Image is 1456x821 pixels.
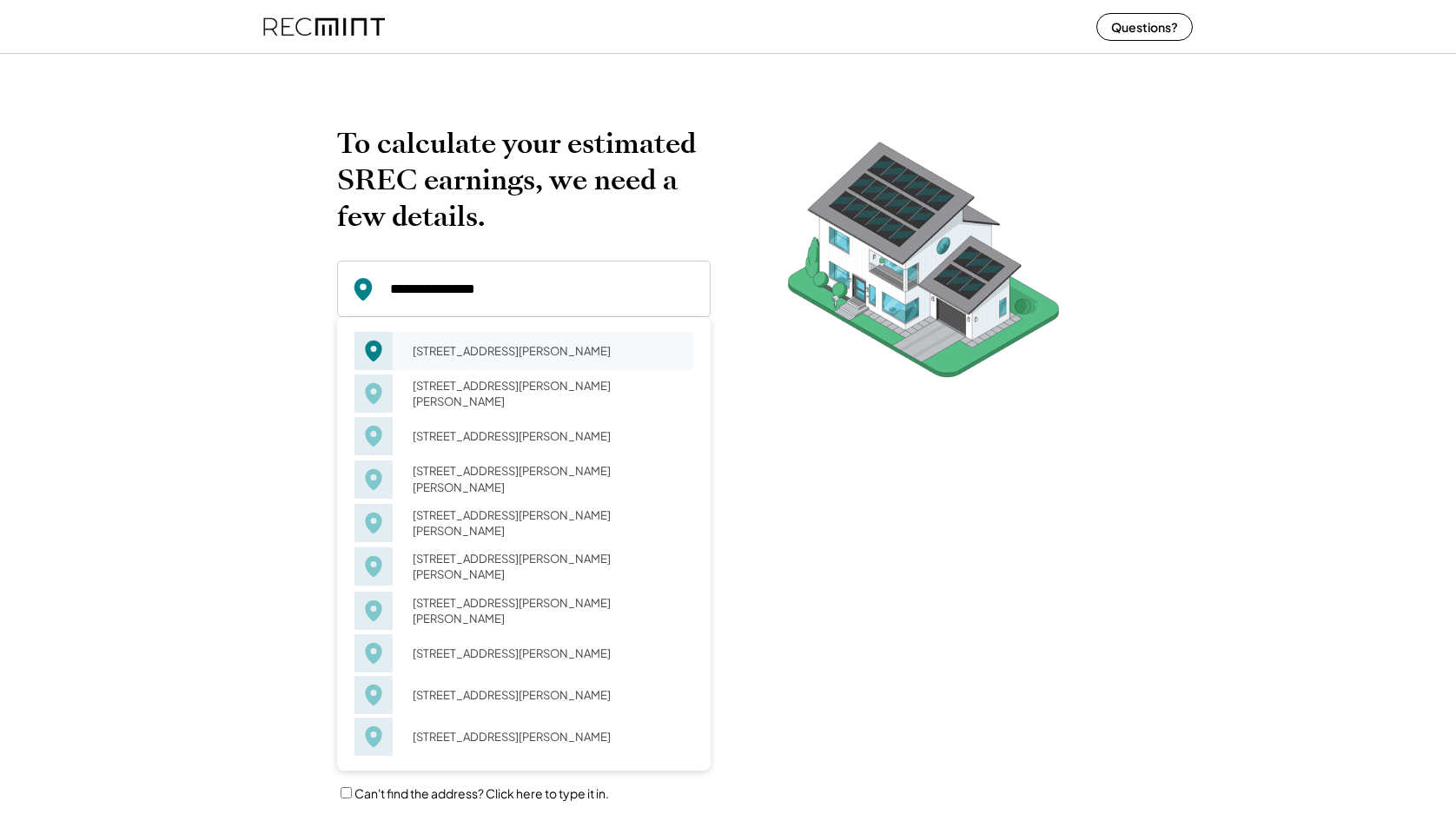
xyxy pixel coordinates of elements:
div: [STREET_ADDRESS][PERSON_NAME] [401,641,693,665]
div: [STREET_ADDRESS][PERSON_NAME][PERSON_NAME] [401,459,693,499]
h2: To calculate your estimated SREC earnings, we need a few details. [337,125,711,235]
div: [STREET_ADDRESS][PERSON_NAME][PERSON_NAME] [401,503,693,543]
div: [STREET_ADDRESS][PERSON_NAME] [401,683,693,707]
div: [STREET_ADDRESS][PERSON_NAME] [401,725,693,749]
button: Questions? [1096,13,1193,41]
label: Can't find the address? Click here to type it in. [354,785,609,801]
img: recmint-logotype%403x%20%281%29.jpeg [263,3,385,50]
div: [STREET_ADDRESS][PERSON_NAME][PERSON_NAME] [401,591,693,631]
img: RecMintArtboard%207.png [754,125,1093,404]
div: [STREET_ADDRESS][PERSON_NAME][PERSON_NAME] [401,374,693,414]
div: [STREET_ADDRESS][PERSON_NAME][PERSON_NAME] [401,546,693,586]
div: [STREET_ADDRESS][PERSON_NAME] [401,339,693,363]
div: [STREET_ADDRESS][PERSON_NAME] [401,424,693,448]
